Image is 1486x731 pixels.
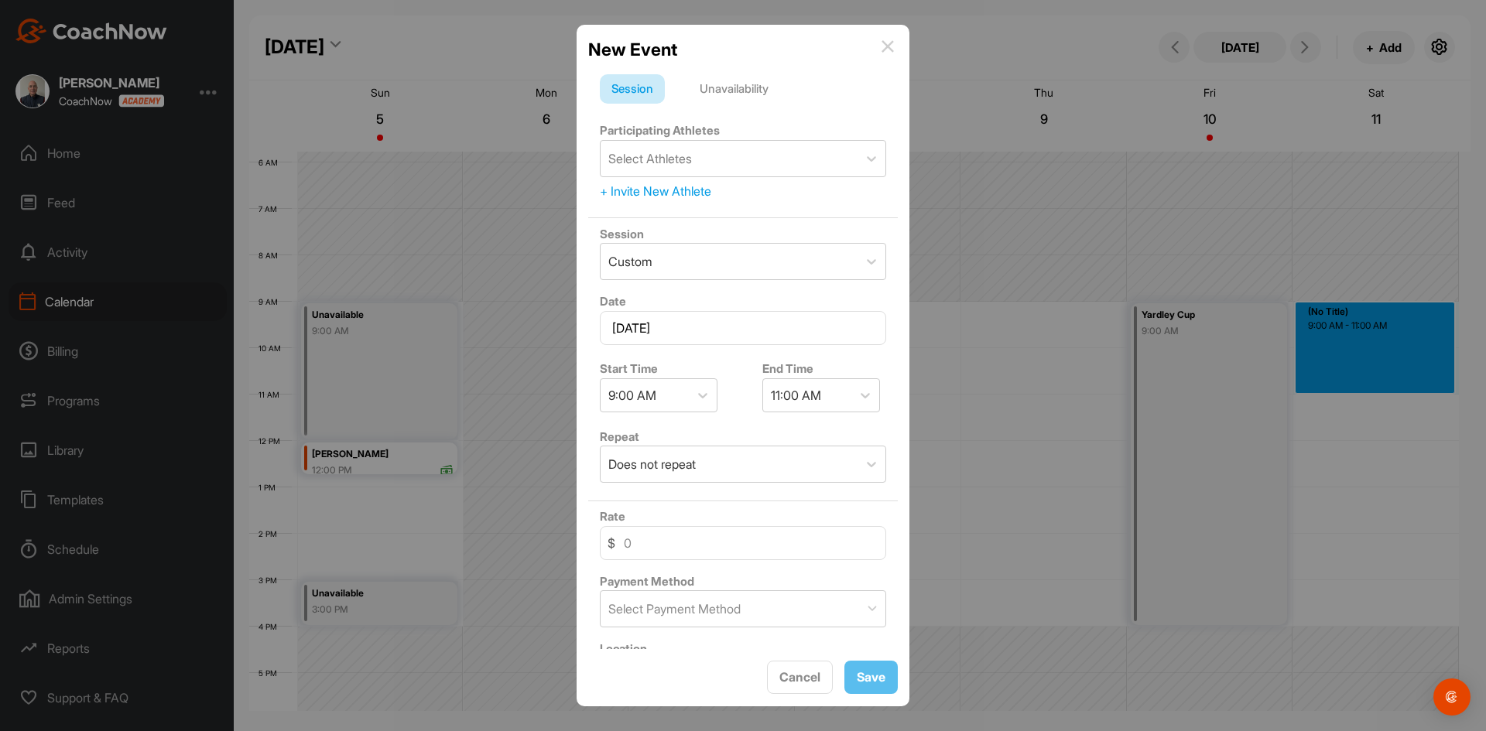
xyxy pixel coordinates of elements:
div: Does not repeat [608,455,696,473]
div: Custom [608,252,652,271]
span: $ [608,534,615,552]
label: Start Time [600,361,658,376]
span: Save [857,669,885,685]
label: Repeat [600,429,639,444]
span: Cancel [779,669,820,685]
div: 9:00 AM [608,386,656,405]
div: Select Athletes [608,149,692,168]
div: 11:00 AM [771,386,821,405]
label: Session [600,227,644,241]
div: Open Intercom Messenger [1433,678,1471,716]
label: Payment Method [600,574,694,589]
div: Select Payment Method [608,599,741,618]
label: Location [600,641,647,656]
label: Rate [600,509,625,524]
div: Session [600,74,665,104]
button: Cancel [767,661,833,694]
div: Unavailability [688,74,780,104]
button: Save [844,661,898,694]
label: Date [600,294,626,309]
label: Participating Athletes [600,123,720,138]
input: Select Date [600,311,886,345]
label: End Time [762,361,813,376]
div: + Invite New Athlete [600,182,886,200]
input: 0 [600,526,886,560]
img: info [882,40,894,53]
h2: New Event [588,36,677,63]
